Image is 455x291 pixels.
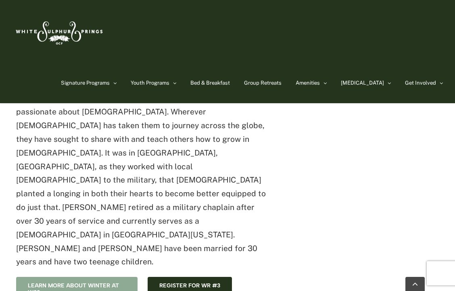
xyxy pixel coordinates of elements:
[16,92,269,269] p: [PERSON_NAME] & [PERSON_NAME] are passionate about [DEMOGRAPHIC_DATA]. Wherever [DEMOGRAPHIC_DATA...
[159,282,220,289] span: Register for WR #3
[244,63,282,103] a: Group Retreats
[61,63,117,103] a: Signature Programs
[341,63,391,103] a: [MEDICAL_DATA]
[244,80,282,85] span: Group Retreats
[61,63,443,103] nav: Main Menu Sticky
[12,12,105,50] img: White Sulphur Springs Logo
[131,63,176,103] a: Youth Programs
[405,63,443,103] a: Get Involved
[61,80,110,85] span: Signature Programs
[190,63,230,103] a: Bed & Breakfast
[341,80,384,85] span: [MEDICAL_DATA]
[190,80,230,85] span: Bed & Breakfast
[296,80,320,85] span: Amenities
[405,80,436,85] span: Get Involved
[131,80,169,85] span: Youth Programs
[296,63,327,103] a: Amenities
